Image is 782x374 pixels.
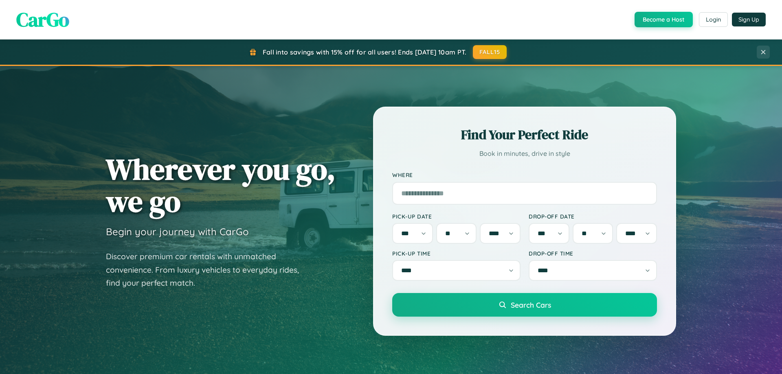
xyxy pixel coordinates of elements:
button: Login [699,12,728,27]
span: CarGo [16,6,69,33]
p: Book in minutes, drive in style [392,148,657,160]
label: Where [392,172,657,179]
h1: Wherever you go, we go [106,153,336,217]
label: Pick-up Date [392,213,521,220]
p: Discover premium car rentals with unmatched convenience. From luxury vehicles to everyday rides, ... [106,250,310,290]
button: FALL15 [473,45,507,59]
label: Pick-up Time [392,250,521,257]
button: Search Cars [392,293,657,317]
h2: Find Your Perfect Ride [392,126,657,144]
label: Drop-off Date [529,213,657,220]
label: Drop-off Time [529,250,657,257]
span: Fall into savings with 15% off for all users! Ends [DATE] 10am PT. [263,48,467,56]
span: Search Cars [511,300,551,309]
h3: Begin your journey with CarGo [106,225,249,238]
button: Become a Host [635,12,693,27]
button: Sign Up [732,13,766,26]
